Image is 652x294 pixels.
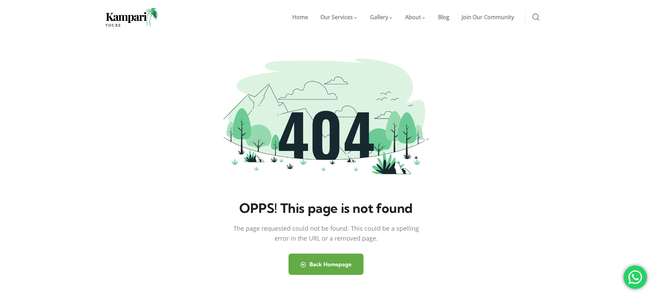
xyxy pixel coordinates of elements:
[223,59,429,188] img: 404 not found
[232,223,420,243] div: The page requested could not be found. This could be a spelling error in the URL or a removed page.
[289,254,363,275] a: Back Homepage
[292,13,308,21] span: Home
[105,8,158,27] img: Home
[624,266,647,289] div: 'Chat
[320,13,353,21] span: Our Services
[370,13,388,21] span: Gallery
[438,13,449,21] span: Blog
[462,13,514,21] span: Join Our Community
[405,13,421,21] span: About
